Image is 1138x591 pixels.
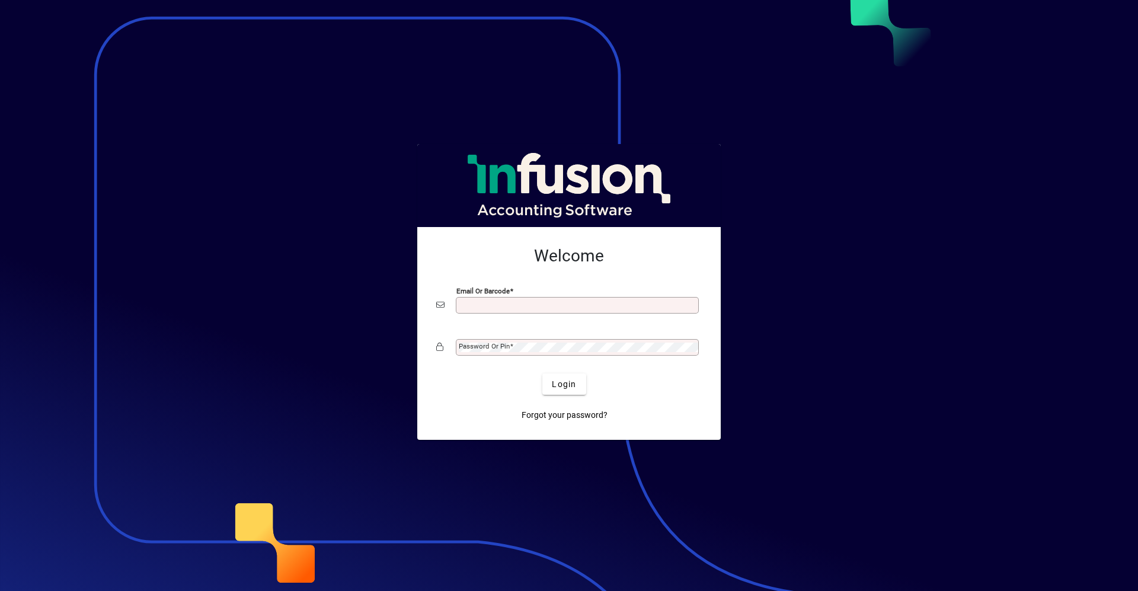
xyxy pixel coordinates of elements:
[456,287,510,295] mat-label: Email or Barcode
[517,404,612,426] a: Forgot your password?
[522,409,608,421] span: Forgot your password?
[459,342,510,350] mat-label: Password or Pin
[542,373,586,395] button: Login
[436,246,702,266] h2: Welcome
[552,378,576,391] span: Login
